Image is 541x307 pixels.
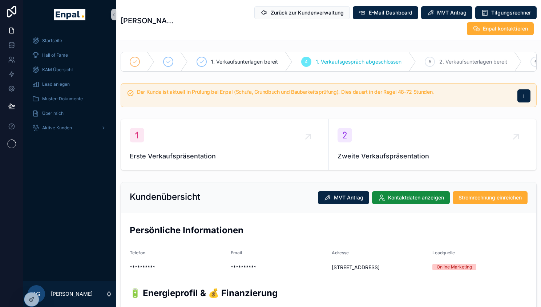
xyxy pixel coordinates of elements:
[271,9,344,16] span: Zurück zur Kundenverwaltung
[338,151,528,161] span: Zweite Verkaufspräsentation
[332,250,349,255] span: Adresse
[32,290,40,298] span: AG
[130,224,528,236] h2: Persönliche Informationen
[121,16,179,26] h1: [PERSON_NAME]
[28,49,112,62] a: Hall of Fame
[121,119,329,170] a: Erste Verkaufspräsentation
[28,121,112,134] a: Aktive Kunden
[42,67,73,73] span: KAM Übersicht
[437,264,472,270] div: Online Marketing
[334,194,363,201] span: MVT Antrag
[318,191,369,204] button: MVT Antrag
[475,6,537,19] button: Tilgungsrechner
[211,58,278,65] span: 1. Verkaufsunterlagen bereit
[453,191,528,204] button: Stromrechnung einreichen
[305,59,308,65] span: 4
[28,107,112,120] a: Über mich
[421,6,472,19] button: MVT Antrag
[372,191,450,204] button: Kontaktdaten anzeigen
[42,110,64,116] span: Über mich
[130,191,200,203] h2: Kundenübersicht
[42,125,72,131] span: Aktive Kunden
[491,9,531,16] span: Tilgungsrechner
[517,89,530,102] button: i
[467,22,534,35] button: Enpal kontaktieren
[388,194,444,201] span: Kontaktdaten anzeigen
[429,59,431,65] span: 5
[332,264,427,271] span: [STREET_ADDRESS]
[316,58,401,65] span: 1. Verkaufsgespräch abgeschlossen
[130,287,528,299] h2: 🔋 Energieprofil & 💰 Finanzierung
[437,9,467,16] span: MVT Antrag
[130,151,320,161] span: Erste Verkaufspräsentation
[523,92,525,100] span: i
[51,290,93,298] p: [PERSON_NAME]
[42,52,68,58] span: Hall of Fame
[231,250,242,255] span: Email
[254,6,350,19] button: Zurück zur Kundenverwaltung
[28,34,112,47] a: Startseite
[28,63,112,76] a: KAM Übersicht
[459,194,522,201] span: Stromrechnung einreichen
[483,25,528,32] span: Enpal kontaktieren
[28,78,112,91] a: Lead anlegen
[432,250,455,255] span: Leadquelle
[439,58,507,65] span: 2. Verkaufsunterlagen bereit
[329,119,537,170] a: Zweite Verkaufspräsentation
[42,38,62,44] span: Startseite
[23,29,116,144] div: scrollable content
[353,6,418,19] button: E-Mail Dashboard
[534,59,537,65] span: 6
[137,89,512,94] h5: Der Kunde ist aktuell in Prüfung bei Enpal (Schufa, Grundbuch und Baubarkeitsprüfung). Dies dauer...
[369,9,412,16] span: E-Mail Dashboard
[42,81,70,87] span: Lead anlegen
[54,9,85,20] img: App logo
[28,92,112,105] a: Muster-Dokumente
[130,250,145,255] span: Telefon
[42,96,83,102] span: Muster-Dokumente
